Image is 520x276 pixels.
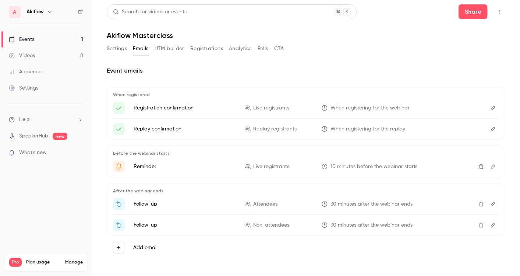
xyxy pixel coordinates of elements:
[330,221,413,229] span: 30 minutes after the webinar ends
[229,43,252,55] button: Analytics
[9,68,42,76] div: Audience
[155,43,184,55] button: UTM builder
[133,43,148,55] button: Emails
[113,150,499,156] p: Before the webinar starts
[134,125,236,133] p: Replay confirmation
[113,123,499,135] li: Here's your access link to {{ event_name }}!
[487,219,499,231] button: Edit
[190,43,223,55] button: Registrations
[9,52,35,59] div: Videos
[274,43,284,55] button: CTA
[19,116,30,123] span: Help
[330,163,418,171] span: 10 minutes before the webinar starts
[254,104,290,112] span: Live registrants
[65,259,83,265] a: Manage
[487,161,499,172] button: Edit
[487,198,499,210] button: Edit
[53,133,67,140] span: new
[330,104,410,112] span: When registering for the webinar
[113,161,499,172] li: {{ event_name }} is about to go live
[487,102,499,114] button: Edit
[487,123,499,135] button: Edit
[9,258,22,267] span: Pro
[330,125,405,133] span: When registering for the replay
[107,43,127,55] button: Settings
[134,200,236,208] p: Follow-up
[475,161,487,172] button: Delete
[9,36,34,43] div: Events
[258,43,268,55] button: Polls
[113,8,187,16] div: Search for videos or events
[113,198,499,210] li: Thanks for attending {{ event_name }}
[113,219,499,231] li: Watch the replay of {{ event_name }}
[107,66,505,75] h2: Event emails
[113,102,499,114] li: Here's your access link to {{ event_name }}!
[459,4,488,19] button: Share
[134,163,236,170] p: Reminder
[113,92,499,98] p: When registered
[254,125,297,133] span: Replay registrants
[9,116,83,123] li: help-dropdown-opener
[254,163,290,171] span: Live registrants
[113,188,499,194] p: After the webinar ends
[26,8,44,15] h6: Akiflow
[254,200,278,208] span: Attendees
[9,84,38,92] div: Settings
[254,221,290,229] span: Non-attendees
[475,219,487,231] button: Delete
[13,8,17,16] span: A
[107,31,505,40] h1: Akiflow Masterclass
[134,104,236,112] p: Registration confirmation
[19,132,48,140] a: SpeakerHub
[19,149,47,157] span: What's new
[330,200,413,208] span: 30 minutes after the webinar ends
[133,244,158,251] label: Add email
[74,150,83,156] iframe: Noticeable Trigger
[134,221,236,229] p: Follow-up
[26,259,61,265] span: Plan usage
[475,198,487,210] button: Delete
